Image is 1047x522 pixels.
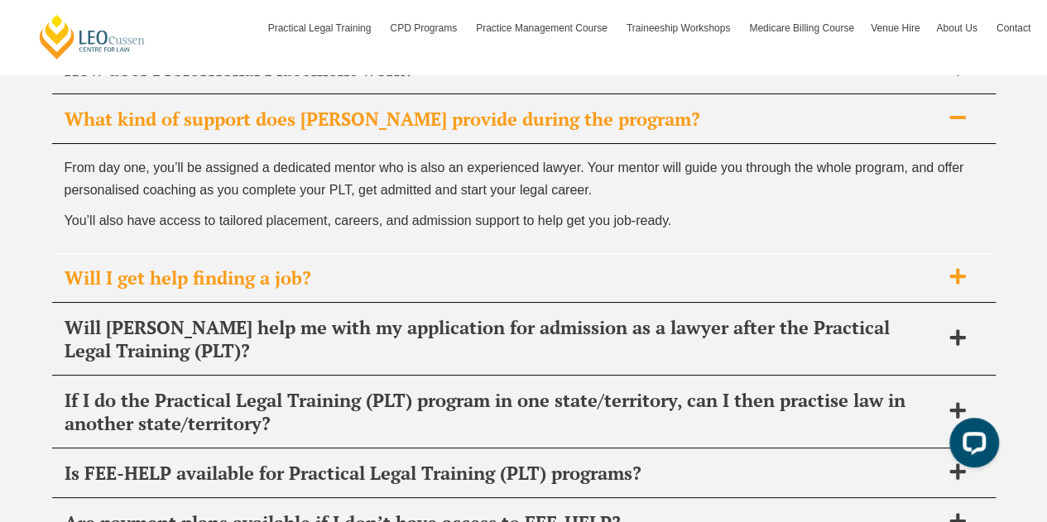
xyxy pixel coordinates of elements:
[928,4,987,52] a: About Us
[988,4,1039,52] a: Contact
[468,4,618,52] a: Practice Management Course
[741,4,862,52] a: Medicare Billing Course
[260,4,382,52] a: Practical Legal Training
[65,160,964,197] span: From day one, you’ll be assigned a dedicated mentor who is also an experienced lawyer. Your mento...
[862,4,928,52] a: Venue Hire
[618,4,741,52] a: Traineeship Workshops
[936,411,1006,481] iframe: LiveChat chat widget
[65,389,940,435] span: If I do the Practical Legal Training (PLT) program in one state/territory, can I then practise la...
[65,462,940,485] span: Is FEE-HELP available for Practical Legal Training (PLT) programs?
[382,4,468,52] a: CPD Programs
[65,213,672,227] span: You’ll also have access to tailored placement, careers, and admission support to help get you job...
[65,266,940,290] span: Will I get help finding a job?
[65,316,940,362] span: Will [PERSON_NAME] help me with my application for admission as a lawyer after the Practical Lega...
[37,13,147,60] a: [PERSON_NAME] Centre for Law
[65,108,940,131] span: What kind of support does [PERSON_NAME] provide during the program?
